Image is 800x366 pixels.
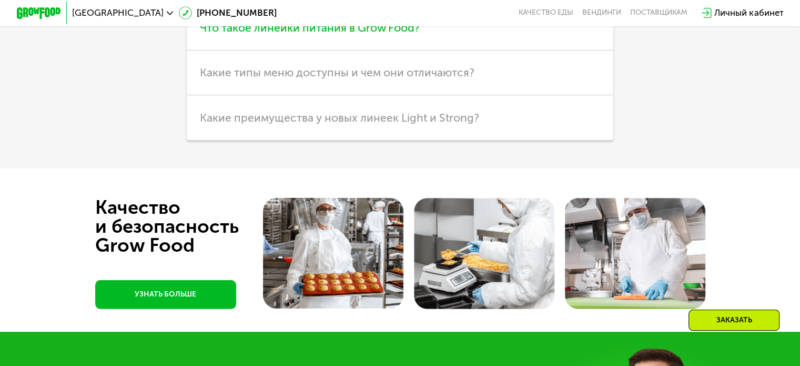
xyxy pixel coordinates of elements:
[688,310,779,331] div: Заказать
[200,66,474,79] span: Какие типы меню доступны и чем они отличаются?
[200,111,479,124] span: Какие преимущества у новых линеек Light и Strong?
[200,21,420,34] span: Что такое линейки питания в Grow Food?
[630,8,687,17] div: поставщикам
[72,8,164,17] span: [GEOGRAPHIC_DATA]
[519,8,573,17] a: Качество еды
[95,280,236,309] a: УЗНАТЬ БОЛЬШЕ
[582,8,621,17] a: Вендинги
[179,6,277,19] a: [PHONE_NUMBER]
[95,198,278,255] div: Качество и безопасность Grow Food
[714,6,783,19] div: Личный кабинет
